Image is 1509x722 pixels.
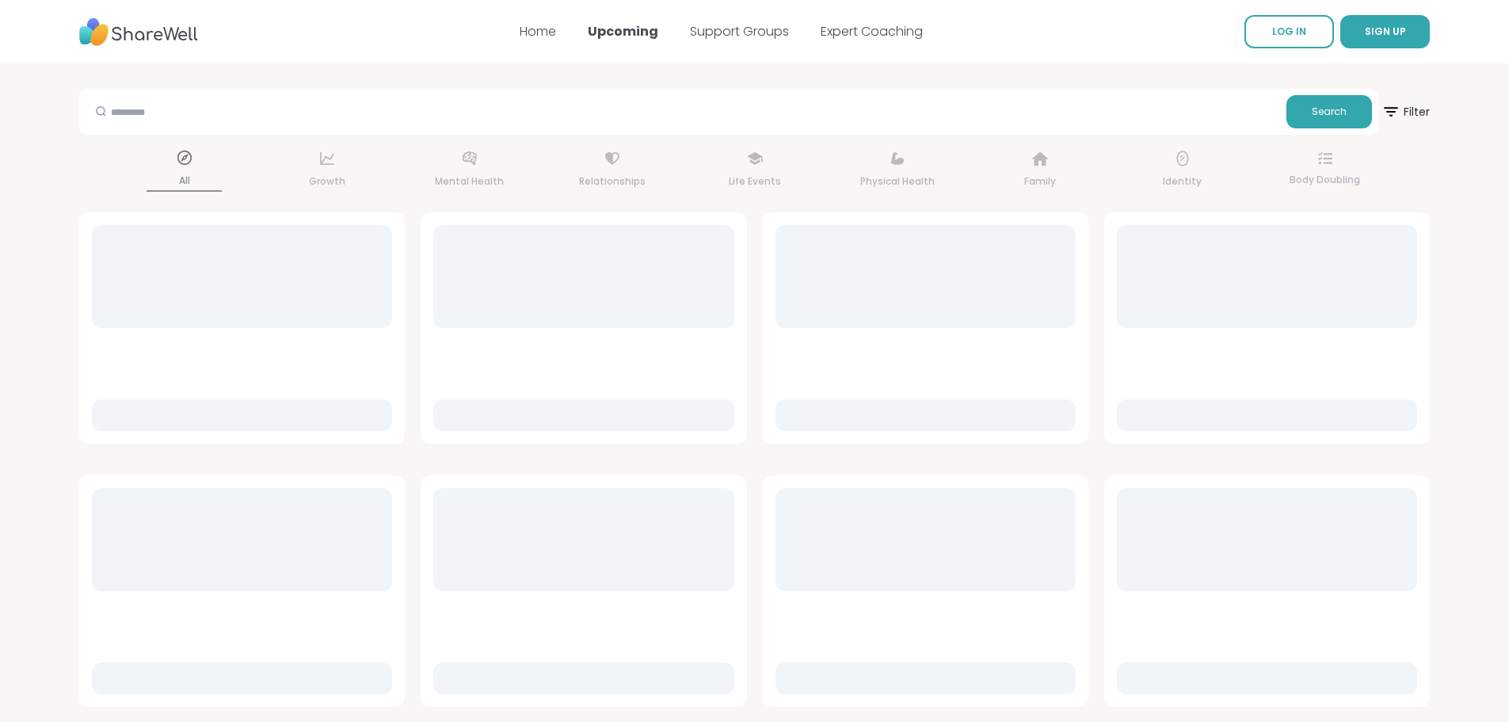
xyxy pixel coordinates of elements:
span: LOG IN [1272,25,1306,38]
a: Home [520,22,556,40]
button: Filter [1381,89,1430,135]
span: Search [1312,105,1347,119]
a: Support Groups [690,22,789,40]
span: SIGN UP [1365,25,1406,38]
button: SIGN UP [1340,15,1430,48]
span: Filter [1381,93,1430,131]
button: Search [1286,95,1372,128]
a: Expert Coaching [821,22,923,40]
img: ShareWell Nav Logo [79,10,198,54]
a: LOG IN [1244,15,1334,48]
a: Upcoming [588,22,658,40]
